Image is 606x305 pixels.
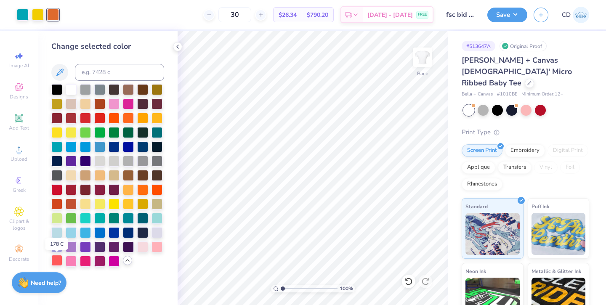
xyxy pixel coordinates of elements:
span: Puff Ink [532,202,549,211]
div: Original Proof [500,41,547,51]
img: Puff Ink [532,213,586,255]
span: Metallic & Glitter Ink [532,267,581,276]
span: CD [562,10,571,20]
span: [DATE] - [DATE] [367,11,413,19]
div: Back [417,70,428,77]
span: 100 % [340,285,353,292]
img: Standard [465,213,520,255]
a: CD [562,7,589,23]
div: Embroidery [505,144,545,157]
span: $26.34 [279,11,297,19]
input: – – [218,7,251,22]
img: Back [414,49,431,66]
span: [PERSON_NAME] + Canvas [DEMOGRAPHIC_DATA]' Micro Ribbed Baby Tee [462,55,572,88]
span: FREE [418,12,427,18]
span: Designs [10,93,28,100]
strong: Need help? [31,279,61,287]
div: # 513647A [462,41,495,51]
span: Neon Ink [465,267,486,276]
img: Cate Duffer [573,7,589,23]
div: Applique [462,161,495,174]
span: Add Text [9,125,29,131]
span: Bella + Canvas [462,91,493,98]
span: Image AI [9,62,29,69]
span: Standard [465,202,488,211]
div: Digital Print [548,144,588,157]
span: Minimum Order: 12 + [521,91,563,98]
div: Change selected color [51,41,164,52]
input: Untitled Design [440,6,481,23]
div: Transfers [498,161,532,174]
div: Print Type [462,127,589,137]
div: Vinyl [534,161,558,174]
span: Decorate [9,256,29,263]
input: e.g. 7428 c [75,64,164,81]
span: $790.20 [307,11,328,19]
div: Foil [560,161,580,174]
span: Upload [11,156,27,162]
div: Screen Print [462,144,502,157]
button: Save [487,8,527,22]
div: Rhinestones [462,178,502,191]
span: # 1010BE [497,91,517,98]
span: Clipart & logos [4,218,34,231]
div: 178 C [45,238,68,250]
span: Greek [13,187,26,194]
